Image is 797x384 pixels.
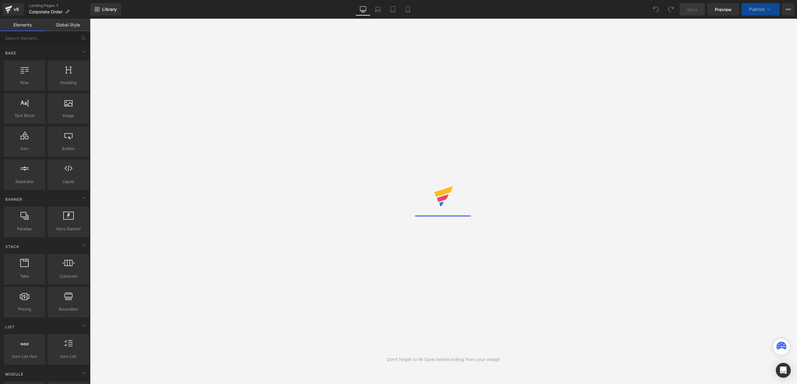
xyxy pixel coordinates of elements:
[50,145,87,152] span: Button
[665,3,677,16] button: Redo
[6,79,43,86] span: Row
[5,324,15,330] span: List
[742,3,780,16] button: Publish
[50,112,87,119] span: Image
[6,306,43,312] span: Pricing
[50,353,87,360] span: Icon List
[6,353,43,360] span: Icon List Hoz
[6,112,43,119] span: Text Block
[715,6,732,13] span: Preview
[50,226,87,232] span: Hero Banner
[400,3,415,16] a: Mobile
[12,5,20,13] div: v6
[707,3,739,16] a: Preview
[6,178,43,185] span: Separator
[50,178,87,185] span: Liquid
[387,356,500,363] div: Don't forget to hit Save before exiting from your design
[5,244,20,250] span: Stack
[776,363,791,378] div: Open Intercom Messenger
[650,3,662,16] button: Undo
[2,3,24,16] a: v6
[50,79,87,86] span: Heading
[356,3,370,16] a: Desktop
[29,9,63,14] span: Corporate Order
[6,226,43,232] span: Parallax
[749,7,765,12] span: Publish
[5,50,17,56] span: Base
[29,3,90,8] a: Landing Pages
[102,7,117,12] span: Library
[385,3,400,16] a: Tablet
[5,371,24,377] span: Module
[50,306,87,312] span: Accordion
[6,273,43,279] span: Tabs
[50,273,87,279] span: Carousel
[370,3,385,16] a: Laptop
[90,3,121,16] a: New Library
[6,145,43,152] span: Icon
[5,196,23,202] span: Banner
[782,3,795,16] button: More
[45,19,90,31] a: Global Style
[687,6,697,13] span: Save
